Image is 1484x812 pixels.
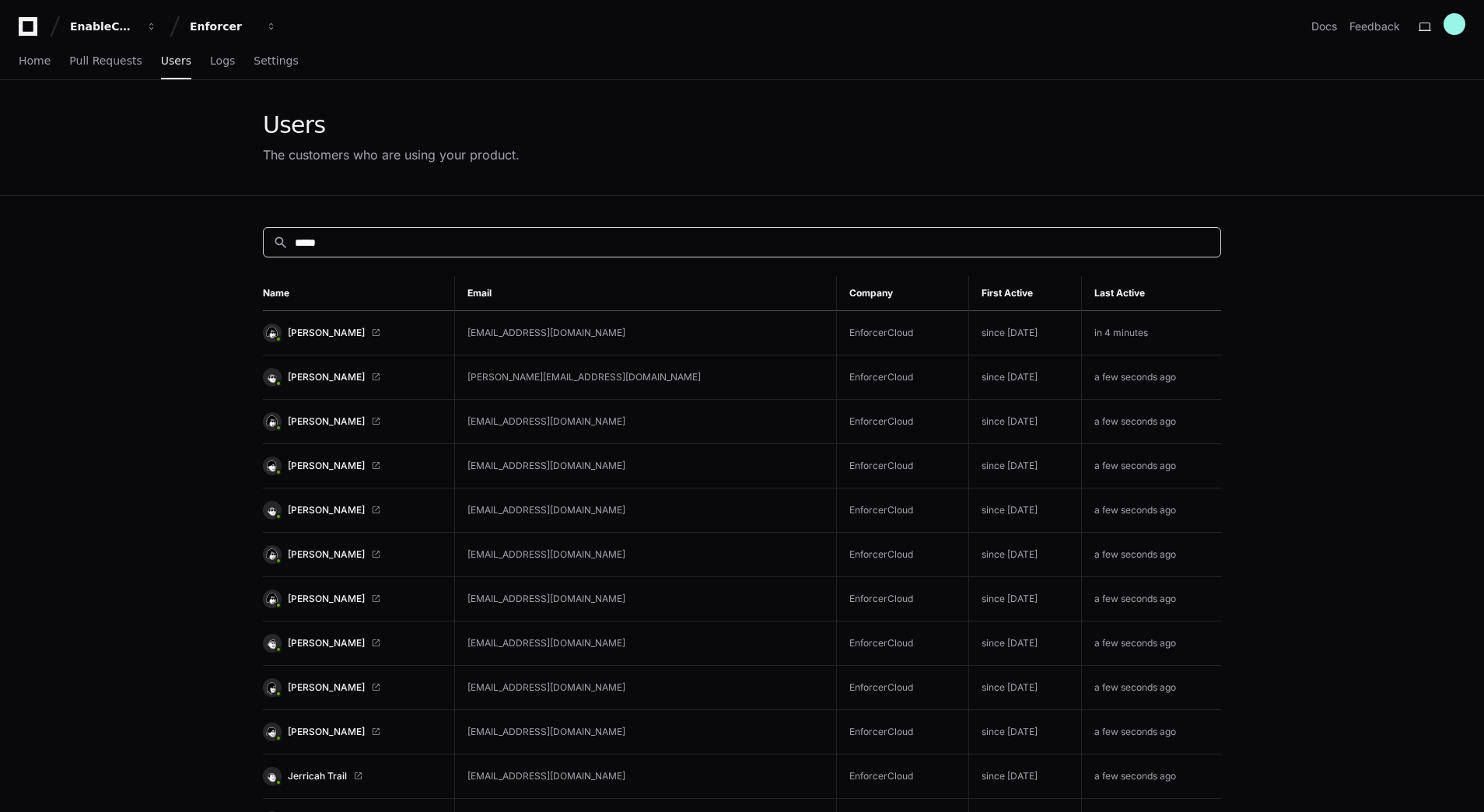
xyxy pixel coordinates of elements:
[264,502,279,517] img: 9.svg
[263,368,442,387] a: [PERSON_NAME]
[254,44,298,79] a: Settings
[288,327,365,339] span: [PERSON_NAME]
[263,145,520,164] div: The customers who are using your product.
[263,412,442,431] a: [PERSON_NAME]
[1082,666,1221,710] td: a few seconds ago
[455,444,837,488] td: [EMAIL_ADDRESS][DOMAIN_NAME]
[69,44,142,79] a: Pull Requests
[288,726,365,738] span: [PERSON_NAME]
[263,723,442,741] a: [PERSON_NAME]
[1082,355,1221,400] td: a few seconds ago
[837,577,968,621] td: EnforcerCloud
[263,111,520,139] div: Users
[837,710,968,754] td: EnforcerCloud
[837,400,968,444] td: EnforcerCloud
[968,355,1082,400] td: since [DATE]
[1082,710,1221,754] td: a few seconds ago
[455,400,837,444] td: [EMAIL_ADDRESS][DOMAIN_NAME]
[264,325,279,340] img: 16.svg
[273,235,289,250] mat-icon: search
[210,56,235,65] span: Logs
[837,311,968,355] td: EnforcerCloud
[288,371,365,383] span: [PERSON_NAME]
[837,666,968,710] td: EnforcerCloud
[264,369,279,384] img: 9.svg
[455,488,837,533] td: [EMAIL_ADDRESS][DOMAIN_NAME]
[968,577,1082,621] td: since [DATE]
[968,666,1082,710] td: since [DATE]
[263,634,442,653] a: [PERSON_NAME]
[837,754,968,799] td: EnforcerCloud
[968,488,1082,533] td: since [DATE]
[263,590,442,608] a: [PERSON_NAME]
[968,276,1082,311] th: First Active
[1349,19,1400,34] button: Feedback
[968,754,1082,799] td: since [DATE]
[161,44,191,79] a: Users
[288,415,365,428] span: [PERSON_NAME]
[455,710,837,754] td: [EMAIL_ADDRESS][DOMAIN_NAME]
[264,458,279,473] img: 1.svg
[264,635,279,650] img: 7.svg
[264,591,279,606] img: 15.svg
[184,12,283,40] button: Enforcer
[1311,19,1337,34] a: Docs
[263,767,442,786] a: Jerricah Trail
[288,681,365,694] span: [PERSON_NAME]
[264,680,279,695] img: 11.svg
[288,593,365,605] span: [PERSON_NAME]
[1082,311,1221,355] td: in 4 minutes
[264,724,279,739] img: 14.svg
[968,444,1082,488] td: since [DATE]
[210,44,235,79] a: Logs
[19,44,51,79] a: Home
[455,621,837,666] td: [EMAIL_ADDRESS][DOMAIN_NAME]
[455,355,837,400] td: [PERSON_NAME][EMAIL_ADDRESS][DOMAIN_NAME]
[1082,754,1221,799] td: a few seconds ago
[837,276,968,311] th: Company
[455,276,837,311] th: Email
[288,504,365,516] span: [PERSON_NAME]
[837,621,968,666] td: EnforcerCloud
[1082,276,1221,311] th: Last Active
[264,547,279,562] img: 15.svg
[190,19,257,34] div: Enforcer
[1082,577,1221,621] td: a few seconds ago
[264,414,279,429] img: 15.svg
[837,488,968,533] td: EnforcerCloud
[455,666,837,710] td: [EMAIL_ADDRESS][DOMAIN_NAME]
[837,533,968,577] td: EnforcerCloud
[968,621,1082,666] td: since [DATE]
[264,768,279,783] img: 10.svg
[288,770,347,782] span: Jerricah Trail
[288,460,365,472] span: [PERSON_NAME]
[837,355,968,400] td: EnforcerCloud
[455,754,837,799] td: [EMAIL_ADDRESS][DOMAIN_NAME]
[968,311,1082,355] td: since [DATE]
[455,311,837,355] td: [EMAIL_ADDRESS][DOMAIN_NAME]
[968,533,1082,577] td: since [DATE]
[288,637,365,649] span: [PERSON_NAME]
[263,678,442,697] a: [PERSON_NAME]
[288,548,365,561] span: [PERSON_NAME]
[1082,400,1221,444] td: a few seconds ago
[263,501,442,520] a: [PERSON_NAME]
[263,276,455,311] th: Name
[455,577,837,621] td: [EMAIL_ADDRESS][DOMAIN_NAME]
[263,545,442,564] a: [PERSON_NAME]
[455,533,837,577] td: [EMAIL_ADDRESS][DOMAIN_NAME]
[263,457,442,475] a: [PERSON_NAME]
[19,56,51,65] span: Home
[968,400,1082,444] td: since [DATE]
[64,12,163,40] button: EnableComp
[837,444,968,488] td: EnforcerCloud
[968,710,1082,754] td: since [DATE]
[69,56,142,65] span: Pull Requests
[161,56,191,65] span: Users
[263,324,442,342] a: [PERSON_NAME]
[1082,444,1221,488] td: a few seconds ago
[1082,621,1221,666] td: a few seconds ago
[1082,488,1221,533] td: a few seconds ago
[254,56,298,65] span: Settings
[70,19,137,34] div: EnableComp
